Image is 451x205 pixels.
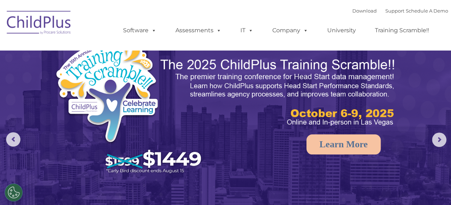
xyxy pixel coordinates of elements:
a: University [320,23,363,38]
a: Learn More [306,134,381,154]
button: Cookies Settings [5,183,23,201]
a: Training Scramble!! [368,23,436,38]
a: IT [233,23,260,38]
a: Software [116,23,164,38]
a: Assessments [168,23,229,38]
span: Phone number [100,77,130,82]
font: | [352,8,448,14]
a: Download [352,8,377,14]
a: Support [385,8,404,14]
span: Last name [100,47,122,53]
img: ChildPlus by Procare Solutions [3,6,75,42]
a: Schedule A Demo [406,8,448,14]
a: Company [265,23,315,38]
